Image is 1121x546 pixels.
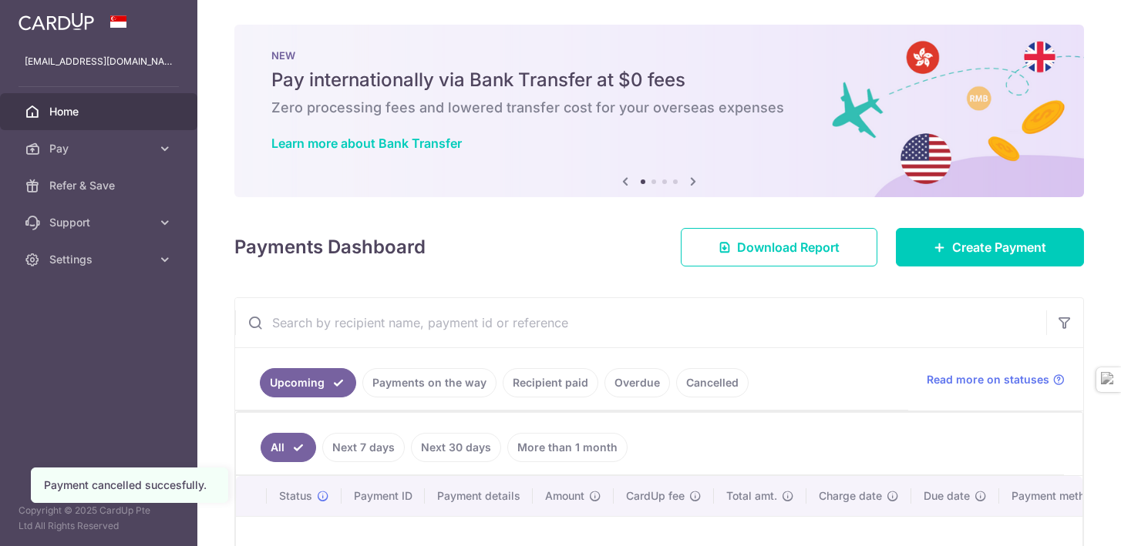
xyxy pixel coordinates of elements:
[362,368,497,397] a: Payments on the way
[737,238,840,256] span: Download Report
[507,433,628,462] a: More than 1 month
[271,49,1047,62] p: NEW
[819,488,882,504] span: Charge date
[235,298,1046,347] input: Search by recipient name, payment id or reference
[626,488,685,504] span: CardUp fee
[322,433,405,462] a: Next 7 days
[924,488,970,504] span: Due date
[952,238,1046,256] span: Create Payment
[25,54,173,69] p: [EMAIL_ADDRESS][DOMAIN_NAME]
[260,368,356,397] a: Upcoming
[927,372,1065,387] a: Read more on statuses
[681,228,877,266] a: Download Report
[503,368,598,397] a: Recipient paid
[1022,500,1106,538] iframe: Opens a widget where you can find more information
[234,233,426,261] h4: Payments Dashboard
[49,178,151,193] span: Refer & Save
[411,433,501,462] a: Next 30 days
[425,476,533,516] th: Payment details
[271,136,462,151] a: Learn more about Bank Transfer
[49,215,151,230] span: Support
[545,488,584,504] span: Amount
[676,368,749,397] a: Cancelled
[604,368,670,397] a: Overdue
[279,488,312,504] span: Status
[271,68,1047,92] h5: Pay internationally via Bank Transfer at $0 fees
[49,252,151,267] span: Settings
[234,25,1084,197] img: Bank transfer banner
[19,12,94,31] img: CardUp
[726,488,777,504] span: Total amt.
[49,104,151,119] span: Home
[896,228,1084,266] a: Create Payment
[271,99,1047,117] h6: Zero processing fees and lowered transfer cost for your overseas expenses
[261,433,316,462] a: All
[999,476,1116,516] th: Payment method
[342,476,425,516] th: Payment ID
[44,477,215,493] div: Payment cancelled succesfully.
[49,141,151,156] span: Pay
[927,372,1049,387] span: Read more on statuses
